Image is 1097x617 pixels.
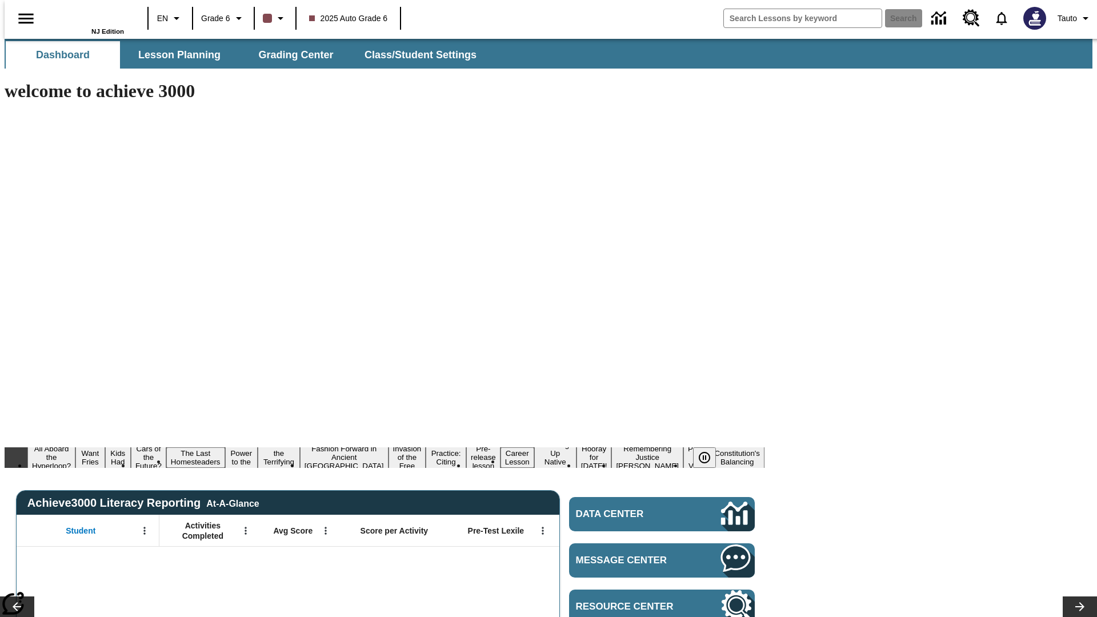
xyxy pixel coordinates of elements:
[466,443,501,472] button: Slide 11 Pre-release lesson
[36,49,90,62] span: Dashboard
[569,497,755,531] a: Data Center
[956,3,987,34] a: Resource Center, Will open in new tab
[534,522,551,539] button: Open Menu
[166,447,225,468] button: Slide 5 The Last Homesteaders
[576,601,687,612] span: Resource Center
[165,520,241,541] span: Activities Completed
[136,522,153,539] button: Open Menu
[924,3,956,34] a: Data Center
[389,434,426,480] button: Slide 9 The Invasion of the Free CD
[258,439,300,476] button: Slide 7 Attack of the Terrifying Tomatoes
[50,4,124,35] div: Home
[91,28,124,35] span: NJ Edition
[239,41,353,69] button: Grading Center
[300,443,389,472] button: Slide 8 Fashion Forward in Ancient Rome
[206,496,259,509] div: At-A-Glance
[9,2,43,35] button: Open side menu
[1058,13,1077,25] span: Tauto
[50,5,124,28] a: Home
[27,496,259,510] span: Achieve3000 Literacy Reporting
[576,443,612,472] button: Slide 14 Hooray for Constitution Day!
[987,3,1016,33] a: Notifications
[157,13,168,25] span: EN
[122,41,237,69] button: Lesson Planning
[152,8,189,29] button: Language: EN, Select a language
[693,447,727,468] div: Pause
[1016,3,1053,33] button: Select a new avatar
[258,8,292,29] button: Class color is dark brown. Change class color
[6,41,120,69] button: Dashboard
[426,439,466,476] button: Slide 10 Mixed Practice: Citing Evidence
[225,439,258,476] button: Slide 6 Solar Power to the People
[273,526,313,536] span: Avg Score
[197,8,250,29] button: Grade: Grade 6, Select a grade
[258,49,333,62] span: Grading Center
[569,543,755,578] a: Message Center
[1063,596,1097,617] button: Lesson carousel, Next
[611,443,683,472] button: Slide 15 Remembering Justice O'Connor
[201,13,230,25] span: Grade 6
[75,430,105,485] button: Slide 2 Do You Want Fries With That?
[576,555,687,566] span: Message Center
[1053,8,1097,29] button: Profile/Settings
[317,522,334,539] button: Open Menu
[5,81,764,102] h1: welcome to achieve 3000
[365,49,477,62] span: Class/Student Settings
[131,443,166,472] button: Slide 4 Cars of the Future?
[693,447,716,468] button: Pause
[355,41,486,69] button: Class/Student Settings
[361,526,429,536] span: Score per Activity
[468,526,525,536] span: Pre-Test Lexile
[576,508,683,520] span: Data Center
[66,526,95,536] span: Student
[309,13,388,25] span: 2025 Auto Grade 6
[105,430,131,485] button: Slide 3 Dirty Jobs Kids Had To Do
[683,443,710,472] button: Slide 16 Point of View
[138,49,221,62] span: Lesson Planning
[534,439,576,476] button: Slide 13 Cooking Up Native Traditions
[724,9,882,27] input: search field
[5,39,1092,69] div: SubNavbar
[5,41,487,69] div: SubNavbar
[501,447,534,468] button: Slide 12 Career Lesson
[1023,7,1046,30] img: Avatar
[27,443,75,472] button: Slide 1 All Aboard the Hyperloop?
[710,439,764,476] button: Slide 17 The Constitution's Balancing Act
[237,522,254,539] button: Open Menu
